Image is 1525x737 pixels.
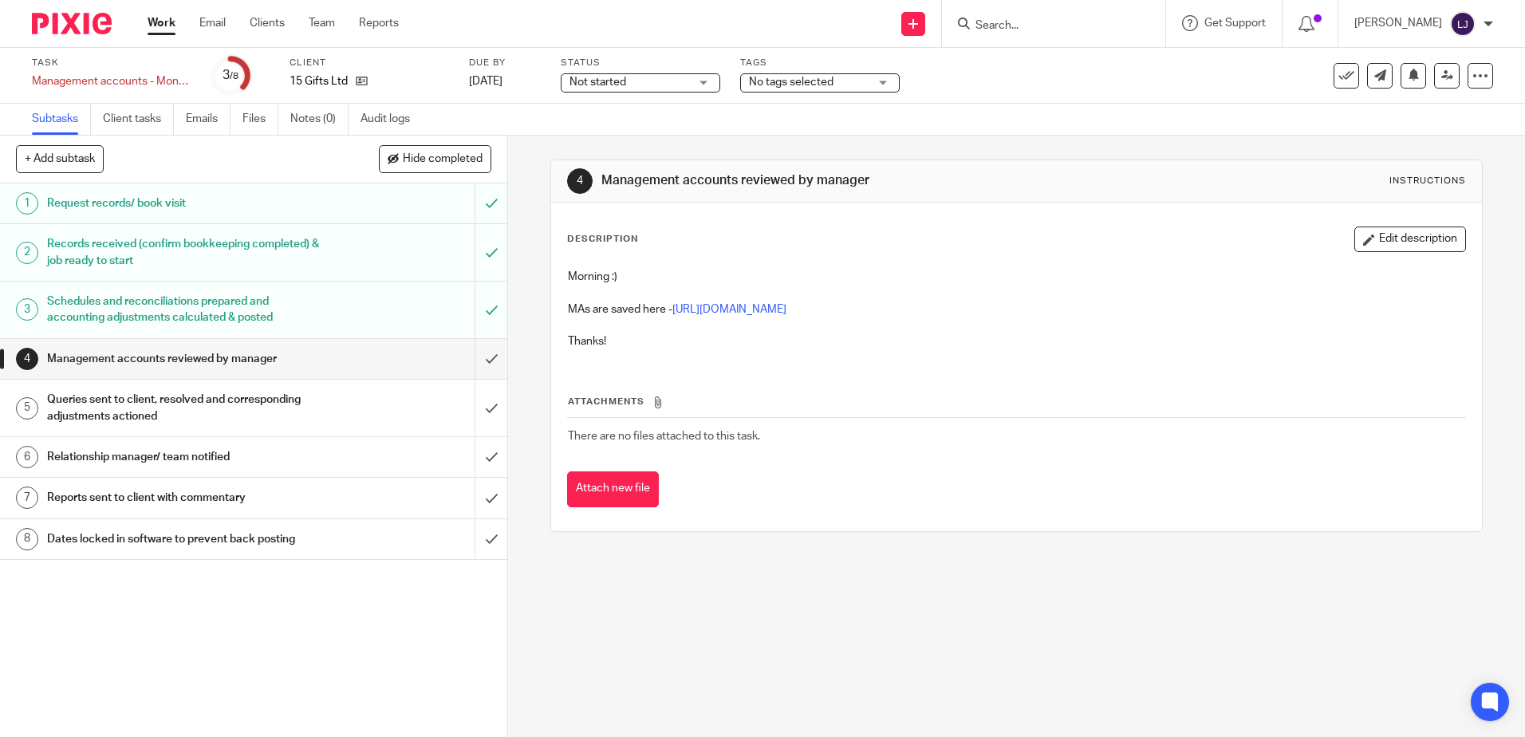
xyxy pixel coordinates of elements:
[561,57,720,69] label: Status
[359,15,399,31] a: Reports
[568,333,1464,349] p: Thanks!
[568,431,760,442] span: There are no files attached to this task.
[47,486,321,510] h1: Reports sent to client with commentary
[568,269,1464,285] p: Morning :)
[47,527,321,551] h1: Dates locked in software to prevent back posting
[1354,15,1442,31] p: [PERSON_NAME]
[32,104,91,135] a: Subtasks
[47,445,321,469] h1: Relationship manager/ team notified
[361,104,422,135] a: Audit logs
[568,301,1464,317] p: MAs are saved here -
[290,73,348,89] p: 15 Gifts Ltd
[186,104,231,135] a: Emails
[672,304,786,315] a: [URL][DOMAIN_NAME]
[974,19,1117,33] input: Search
[567,168,593,194] div: 4
[103,104,174,135] a: Client tasks
[199,15,226,31] a: Email
[47,191,321,215] h1: Request records/ book visit
[569,77,626,88] span: Not started
[230,72,238,81] small: /8
[16,192,38,215] div: 1
[567,471,659,507] button: Attach new file
[16,446,38,468] div: 6
[379,145,491,172] button: Hide completed
[469,57,541,69] label: Due by
[16,397,38,420] div: 5
[16,298,38,321] div: 3
[242,104,278,135] a: Files
[47,347,321,371] h1: Management accounts reviewed by manager
[47,388,321,428] h1: Queries sent to client, resolved and corresponding adjustments actioned
[1354,227,1466,252] button: Edit description
[567,233,638,246] p: Description
[568,397,644,406] span: Attachments
[16,487,38,509] div: 7
[290,104,349,135] a: Notes (0)
[740,57,900,69] label: Tags
[469,76,502,87] span: [DATE]
[250,15,285,31] a: Clients
[309,15,335,31] a: Team
[1389,175,1466,187] div: Instructions
[16,348,38,370] div: 4
[148,15,175,31] a: Work
[16,528,38,550] div: 8
[16,242,38,264] div: 2
[16,145,104,172] button: + Add subtask
[32,57,191,69] label: Task
[1204,18,1266,29] span: Get Support
[47,232,321,273] h1: Records received (confirm bookkeeping completed) & job ready to start
[223,66,238,85] div: 3
[1450,11,1476,37] img: svg%3E
[601,172,1050,189] h1: Management accounts reviewed by manager
[32,13,112,34] img: Pixie
[749,77,833,88] span: No tags selected
[403,153,483,166] span: Hide completed
[32,73,191,89] div: Management accounts - Monthly
[47,290,321,330] h1: Schedules and reconciliations prepared and accounting adjustments calculated & posted
[290,57,449,69] label: Client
